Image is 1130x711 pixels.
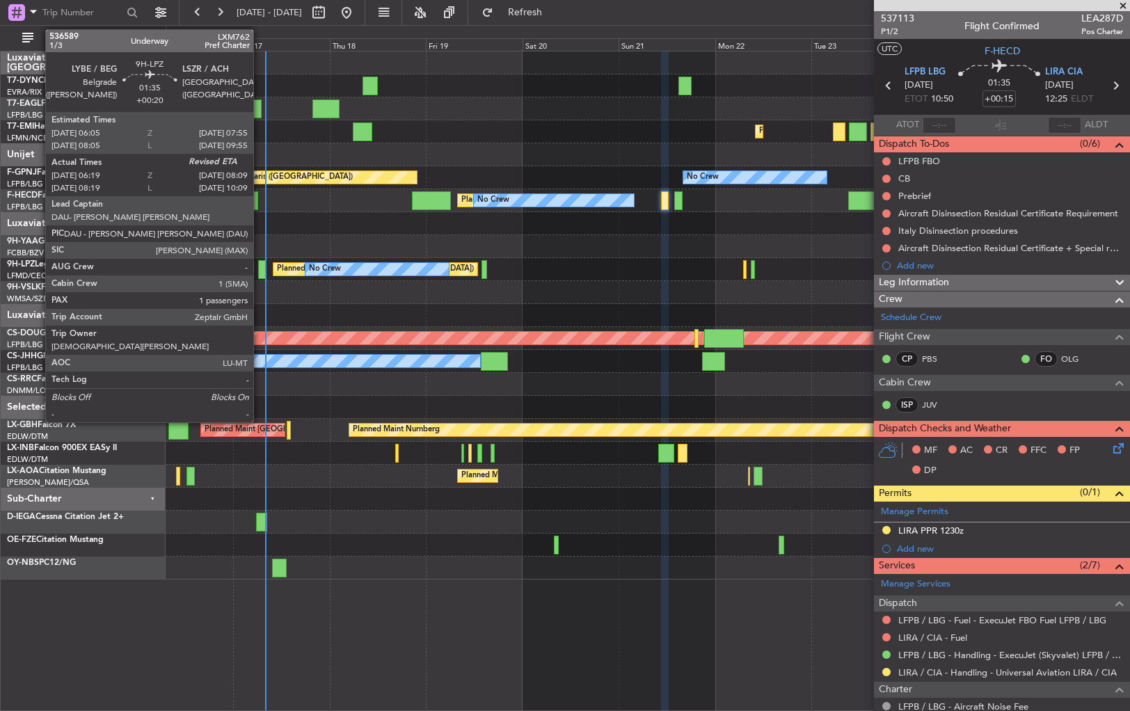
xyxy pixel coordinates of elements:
div: Flight Confirmed [964,19,1040,33]
span: P1/2 [881,26,914,38]
span: [DATE] [905,79,933,93]
span: Crew [879,291,902,307]
a: Schedule Crew [881,311,941,325]
div: Prebrief [898,190,931,202]
span: ETOT [905,93,928,106]
span: T7-DYN [7,77,38,85]
span: 9H-YAA [7,237,38,246]
a: LIRA / CIA - Fuel [898,632,967,644]
a: LX-AOACitation Mustang [7,467,106,475]
span: D-IEGA [7,513,35,521]
span: T7-EAGL [7,99,41,108]
a: EDLW/DTM [7,431,48,442]
div: Tue 16 [137,38,234,51]
a: OE-FZECitation Mustang [7,536,104,544]
a: LFMN/NCE [7,133,48,143]
a: T7-EAGLFalcon 8X [7,99,79,108]
a: WMSA/SZB [7,294,48,304]
span: T7-EMI [7,122,34,131]
a: D-IEGACessna Citation Jet 2+ [7,513,124,521]
a: F-GPNJFalcon 900EX [7,168,90,177]
div: Add new [897,259,1123,271]
a: T7-DYNChallenger 604 [7,77,98,85]
div: No Crew [687,167,719,188]
div: Unplanned Maint [GEOGRAPHIC_DATA] (Riga Intl) [173,75,351,96]
span: LEA287D [1081,11,1123,26]
span: Leg Information [879,275,949,291]
input: Trip Number [42,2,122,23]
div: No Crew [309,259,341,280]
a: LFPB/LBG [7,362,43,373]
a: LFPB/LBG [7,202,43,212]
div: ISP [896,397,918,413]
a: LFPB/LBG [7,110,43,120]
div: Planned [GEOGRAPHIC_DATA] ([GEOGRAPHIC_DATA]) [277,259,474,280]
a: CS-DOUGlobal 6500 [7,329,87,337]
div: Thu 18 [330,38,427,51]
span: Dispatch [879,596,917,612]
a: 9H-LPZLegacy 500 [7,260,79,269]
a: LX-INBFalcon 900EX EASy II [7,444,117,452]
div: Italy Disinsection procedures [898,225,1018,237]
input: --:-- [923,117,956,134]
span: FFC [1030,444,1047,458]
a: LIRA / CIA - Handling - Universal Aviation LIRA / CIA [898,666,1117,678]
div: Sun 21 [619,38,715,51]
a: LFPB / LBG - Handling - ExecuJet (Skyvalet) LFPB / LBG [898,649,1123,661]
span: FP [1069,444,1080,458]
span: Dispatch Checks and Weather [879,421,1011,437]
span: MF [924,444,937,458]
div: Tue 23 [811,38,908,51]
span: [DATE] [1045,79,1074,93]
div: Add new [897,543,1123,554]
span: 537113 [881,11,914,26]
div: Planned Maint [GEOGRAPHIC_DATA] ([GEOGRAPHIC_DATA]) [205,420,424,440]
a: Manage Services [881,577,950,591]
div: [DATE] [168,28,192,40]
div: FO [1035,351,1058,367]
span: 10:50 [931,93,953,106]
a: CS-JHHGlobal 6000 [7,352,84,360]
a: 9H-VSLKFalcon 7X [7,283,79,291]
button: Refresh [475,1,559,24]
span: Cabin Crew [879,375,931,391]
span: ALDT [1085,118,1108,132]
span: 01:35 [988,77,1010,90]
span: Charter [879,682,912,698]
div: CP [896,351,918,367]
span: Services [879,558,915,574]
div: Sat 20 [523,38,619,51]
span: Dispatch To-Dos [879,136,949,152]
a: EVRA/RIX [7,87,42,97]
span: CS-RRC [7,375,37,383]
div: Fri 19 [426,38,523,51]
a: LFMD/CEQ [7,271,47,281]
span: DP [924,464,937,478]
button: All Aircraft [15,27,151,49]
a: PBS [922,353,953,365]
div: Planned Maint [GEOGRAPHIC_DATA] ([GEOGRAPHIC_DATA]) [461,190,681,211]
div: LFPB FBO [898,155,940,167]
a: LFPB / LBG - Fuel - ExecuJet FBO Fuel LFPB / LBG [898,614,1106,626]
div: Planned Maint Nurnberg [353,420,440,440]
span: [DATE] - [DATE] [237,6,302,19]
div: Aircraft Disinsection Residual Certificate + Special request [898,242,1123,254]
span: All Aircraft [36,33,147,43]
span: ELDT [1071,93,1093,106]
span: (0/1) [1080,485,1100,500]
div: No Crew [477,190,509,211]
span: LX-AOA [7,467,39,475]
span: F-HECD [985,44,1020,58]
span: CS-JHH [7,352,37,360]
span: 9H-LPZ [7,260,35,269]
span: F-GPNJ [7,168,37,177]
span: LIRA CIA [1045,65,1083,79]
span: CS-DOU [7,329,40,337]
span: LX-INB [7,444,34,452]
div: Aircraft Disinsection Residual Certificate Requirement [898,207,1118,219]
div: Wed 17 [233,38,330,51]
span: (0/6) [1080,136,1100,151]
a: LFPB/LBG [7,179,43,189]
div: Mon 22 [715,38,812,51]
div: Planned Maint [GEOGRAPHIC_DATA] ([GEOGRAPHIC_DATA]) [193,374,412,394]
